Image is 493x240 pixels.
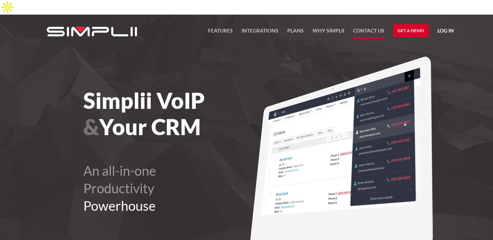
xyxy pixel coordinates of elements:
[437,26,454,37] a: Log in
[312,26,344,39] a: Why Simplii
[83,87,287,140] h1: Simplii VoIP Your CRM
[208,26,233,39] a: FEATURES
[353,26,384,39] a: Contact US
[83,114,99,140] span: &
[242,26,278,39] a: Integrations
[83,198,156,214] span: Powerhouse
[39,15,137,49] a: home
[47,27,137,37] img: Simplii
[287,26,304,39] a: Plans
[393,24,429,37] a: Get a Demo
[83,162,287,214] h2: An all-in-one Productivity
